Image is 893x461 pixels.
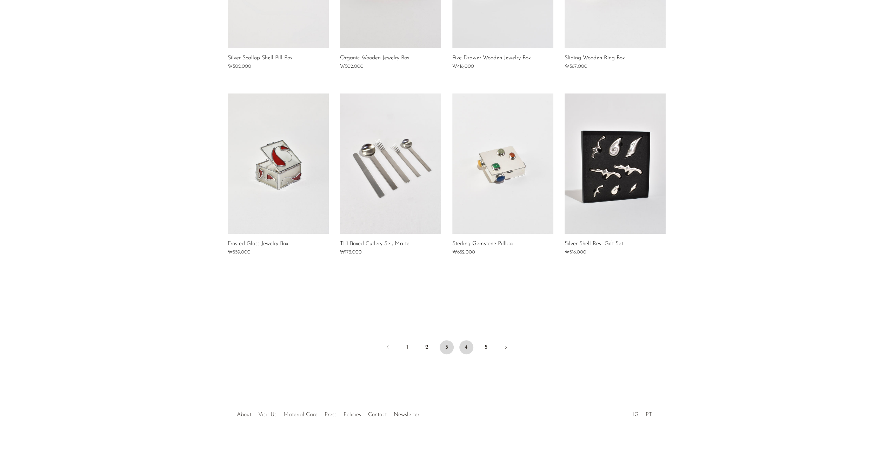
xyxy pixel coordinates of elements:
a: Contact [368,412,387,417]
a: Previous [381,340,395,356]
a: Organic Wooden Jewelry Box [340,55,409,61]
span: ₩632,000 [452,250,475,255]
a: Policies [344,412,361,417]
a: 2 [420,340,434,354]
a: 4 [459,340,473,354]
span: ₩359,000 [228,250,251,255]
a: 1 [400,340,414,354]
a: Five Drawer Wooden Jewelry Box [452,55,531,61]
span: ₩502,000 [340,64,364,69]
a: Press [325,412,336,417]
a: PT [646,412,652,417]
a: Sterling Gemstone Pillbox [452,241,513,247]
span: ₩502,000 [228,64,251,69]
span: ₩316,000 [565,250,586,255]
a: Material Care [284,412,318,417]
a: Next [499,340,513,356]
a: Silver Shell Rest Gift Set [565,241,623,247]
a: Visit Us [258,412,276,417]
span: ₩416,000 [452,64,474,69]
a: Frosted Glass Jewelry Box [228,241,288,247]
ul: Social Medias [629,406,655,420]
a: Silver Scallop Shell Pill Box [228,55,292,61]
a: 5 [479,340,493,354]
span: ₩173,000 [340,250,362,255]
a: TI-1 Boxed Cutlery Set, Matte [340,241,409,247]
span: 3 [440,340,454,354]
a: IG [633,412,639,417]
span: ₩567,000 [565,64,587,69]
a: About [237,412,251,417]
a: Sliding Wooden Ring Box [565,55,625,61]
ul: Quick links [233,406,423,420]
